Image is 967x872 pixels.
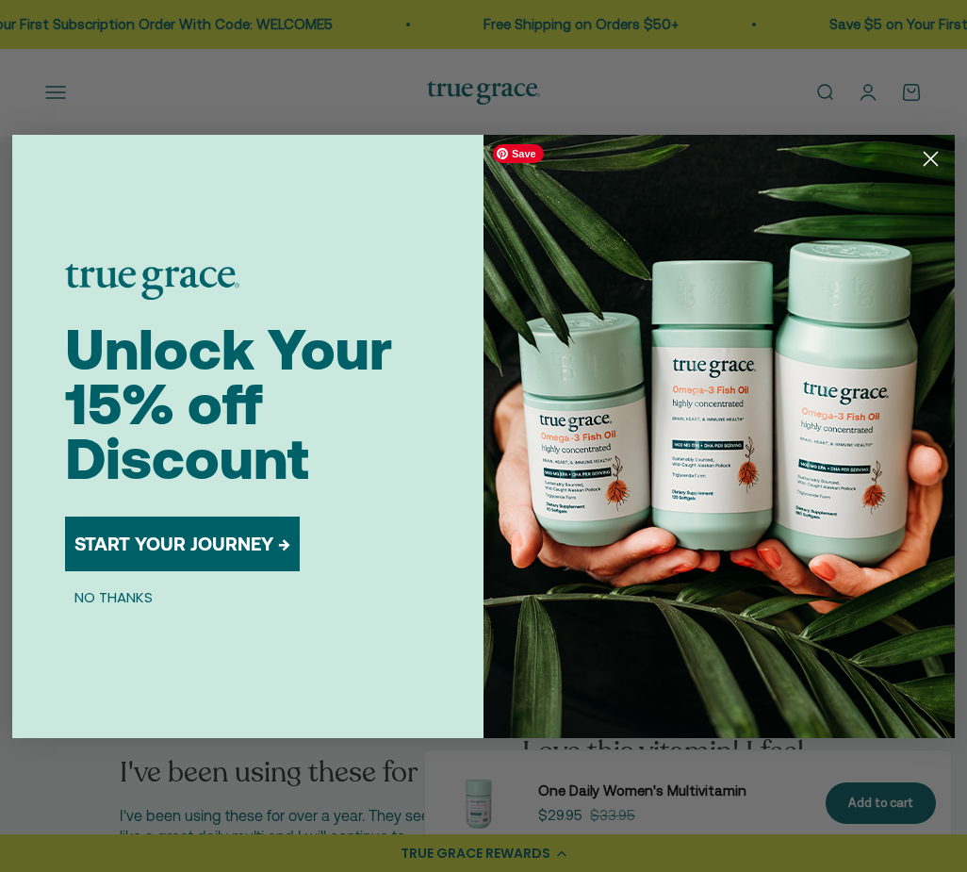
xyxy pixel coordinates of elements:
[65,517,300,571] button: START YOUR JOURNEY →
[65,264,239,300] img: logo placeholder
[914,142,947,175] button: Close dialog
[483,135,955,738] img: 098727d5-50f8-4f9b-9554-844bb8da1403.jpeg
[65,586,162,609] button: NO THANKS
[493,144,544,163] span: Save
[65,317,392,491] span: Unlock Your 15% off Discount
